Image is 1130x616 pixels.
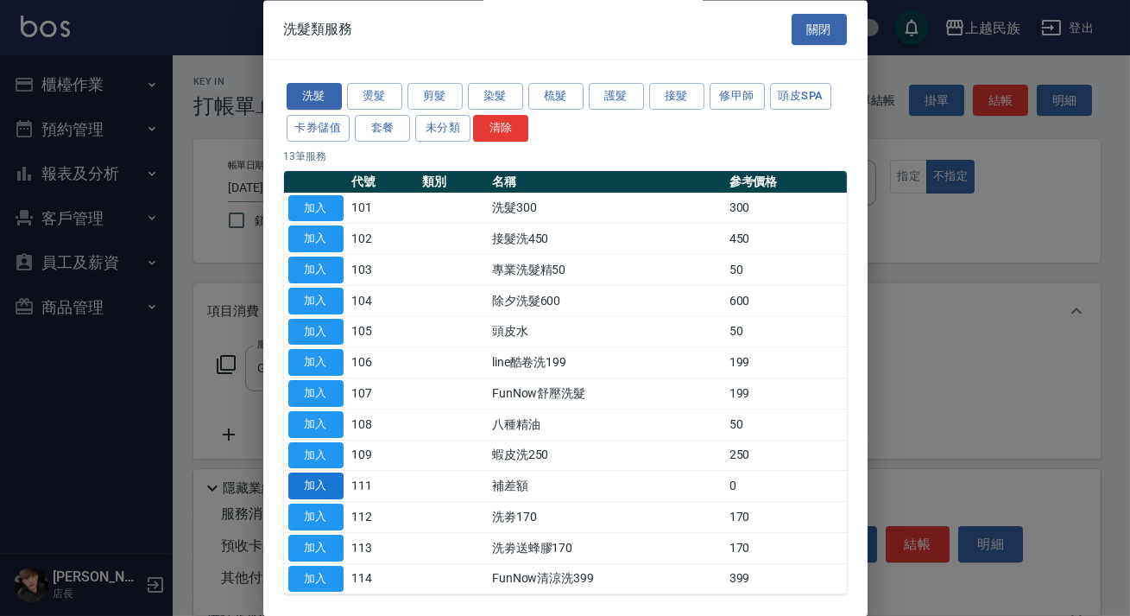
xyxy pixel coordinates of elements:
td: 250 [725,441,847,472]
button: 護髮 [589,84,644,111]
td: 105 [348,317,418,348]
td: 102 [348,224,418,255]
td: 112 [348,502,418,533]
td: 170 [725,502,847,533]
button: 加入 [288,257,344,284]
td: 101 [348,194,418,225]
td: 104 [348,286,418,317]
td: 洗髮300 [488,194,725,225]
th: 參考價格 [725,171,847,194]
td: 108 [348,410,418,441]
td: 50 [725,255,847,286]
button: 燙髮 [347,84,402,111]
td: FunNow舒壓洗髮 [488,378,725,410]
p: 13 筆服務 [284,149,847,164]
td: 450 [725,224,847,255]
button: 未分類 [415,115,470,142]
button: 修甲師 [710,84,765,111]
td: 106 [348,347,418,378]
td: 洗劵170 [488,502,725,533]
span: 洗髮類服務 [284,21,353,38]
td: 八種精油 [488,410,725,441]
button: 清除 [473,115,528,142]
td: 399 [725,564,847,595]
td: 除夕洗髮600 [488,286,725,317]
td: 0 [725,471,847,502]
button: 頭皮SPA [770,84,832,111]
button: 加入 [288,473,344,500]
button: 洗髮 [287,84,342,111]
button: 加入 [288,195,344,222]
td: 114 [348,564,418,595]
button: 加入 [288,566,344,593]
button: 套餐 [355,115,410,142]
button: 加入 [288,226,344,253]
button: 加入 [288,381,344,408]
td: 600 [725,286,847,317]
td: 補差額 [488,471,725,502]
button: 加入 [288,350,344,377]
td: 蝦皮洗250 [488,441,725,472]
td: 頭皮水 [488,317,725,348]
button: 加入 [288,442,344,469]
td: 50 [725,317,847,348]
button: 梳髮 [528,84,584,111]
td: 50 [725,410,847,441]
button: 加入 [288,535,344,562]
button: 加入 [288,288,344,314]
button: 染髮 [468,84,523,111]
button: 剪髮 [407,84,463,111]
td: 107 [348,378,418,410]
th: 名稱 [488,171,725,194]
button: 加入 [288,505,344,531]
td: 199 [725,378,847,410]
button: 接髮 [649,84,704,111]
td: 199 [725,347,847,378]
td: FunNow清涼洗399 [488,564,725,595]
td: 170 [725,533,847,564]
td: 300 [725,194,847,225]
button: 加入 [288,411,344,438]
th: 代號 [348,171,418,194]
button: 關閉 [792,14,847,46]
td: 113 [348,533,418,564]
td: 111 [348,471,418,502]
td: 接髮洗450 [488,224,725,255]
button: 卡券儲值 [287,115,350,142]
td: line酷卷洗199 [488,347,725,378]
button: 加入 [288,319,344,346]
th: 類別 [418,171,488,194]
td: 專業洗髮精50 [488,255,725,286]
td: 洗劵送蜂膠170 [488,533,725,564]
td: 109 [348,441,418,472]
td: 103 [348,255,418,286]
